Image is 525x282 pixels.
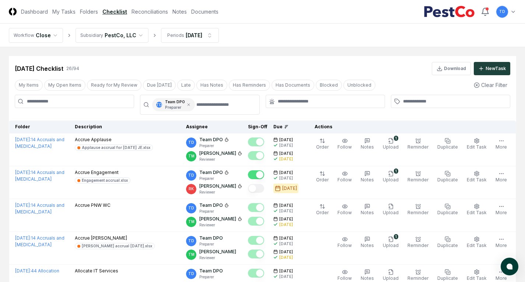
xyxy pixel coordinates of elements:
[245,121,270,133] th: Sign-Off
[196,80,227,91] button: Has Notes
[15,170,31,175] span: [DATE] :
[9,28,219,43] nav: breadcrumb
[494,202,508,217] button: More
[156,102,162,108] span: TD
[132,8,168,15] a: Reconciliations
[336,169,353,185] button: Follow
[279,156,293,162] div: [DATE]
[279,222,293,227] div: [DATE]
[248,217,264,226] button: Mark complete
[199,189,242,195] p: Reviewer
[248,151,264,160] button: Mark complete
[186,31,202,39] div: [DATE]
[337,177,352,182] span: Follow
[15,268,31,274] span: [DATE] :
[467,243,487,248] span: Edit Task
[80,32,103,39] div: Subsidiary
[436,235,459,250] button: Duplicate
[199,255,236,261] p: Reviewer
[188,205,194,211] span: TD
[177,80,195,91] button: Late
[14,32,34,39] div: Workflow
[199,136,223,143] p: Team DPO
[279,143,293,148] div: [DATE]
[437,243,458,248] span: Duplicate
[9,121,72,133] th: Folder
[383,177,399,182] span: Upload
[316,80,342,91] button: Blocked
[21,8,48,15] a: Dashboard
[248,236,264,245] button: Mark complete
[437,144,458,150] span: Duplicate
[432,62,471,75] button: Download
[199,150,236,157] p: [PERSON_NAME]
[279,175,293,181] div: [DATE]
[188,140,194,145] span: TD
[279,249,293,255] span: [DATE]
[394,136,398,141] div: 1
[199,268,223,274] p: Team DPO
[188,271,194,276] span: TD
[467,275,487,281] span: Edit Task
[465,169,488,185] button: Edit Task
[279,255,293,260] div: [DATE]
[337,144,352,150] span: Follow
[15,268,59,274] a: [DATE]:44 Allocation
[279,151,293,156] span: [DATE]
[75,235,155,241] p: Accrue [PERSON_NAME]
[383,210,399,215] span: Upload
[75,177,130,184] a: Engagement accrual.xlsx
[248,269,264,278] button: Mark complete
[279,268,293,274] span: [DATE]
[467,210,487,215] span: Edit Task
[315,202,330,217] button: Order
[494,136,508,152] button: More
[72,121,183,133] th: Description
[316,144,329,150] span: Order
[337,243,352,248] span: Follow
[336,136,353,152] button: Follow
[66,65,79,72] div: 26 / 94
[343,80,375,91] button: Unblocked
[161,28,219,43] button: Periods[DATE]
[465,235,488,250] button: Edit Task
[279,236,293,241] span: [DATE]
[359,169,375,185] button: Notes
[436,202,459,217] button: Duplicate
[188,173,194,178] span: TD
[381,202,400,217] button: Upload
[474,62,510,75] button: NewTask
[15,137,31,142] span: [DATE] :
[248,250,264,258] button: Mark complete
[436,169,459,185] button: Duplicate
[494,235,508,250] button: More
[191,8,218,15] a: Documents
[15,202,31,208] span: [DATE] :
[199,157,242,162] p: Reviewer
[424,6,475,18] img: PestCo logo
[359,136,375,152] button: Notes
[279,137,293,143] span: [DATE]
[248,170,264,179] button: Mark complete
[316,177,329,182] span: Order
[337,210,352,215] span: Follow
[143,80,176,91] button: Due Today
[336,202,353,217] button: Follow
[75,268,118,274] p: Allocate IT Services
[282,185,297,192] div: [DATE]
[172,8,187,15] a: Notes
[199,169,223,176] p: Team DPO
[15,235,31,241] span: [DATE] :
[383,144,399,150] span: Upload
[467,177,487,182] span: Edit Task
[199,143,229,149] p: Preparer
[272,80,314,91] button: Has Documents
[199,216,236,222] p: [PERSON_NAME]
[394,234,398,239] div: 1
[273,123,303,130] div: Due
[407,275,428,281] span: Reminder
[82,178,128,183] div: Engagement accrual.xlsx
[75,136,153,143] p: Accrue Applause
[499,9,505,14] span: TD
[229,80,270,91] button: Has Reminders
